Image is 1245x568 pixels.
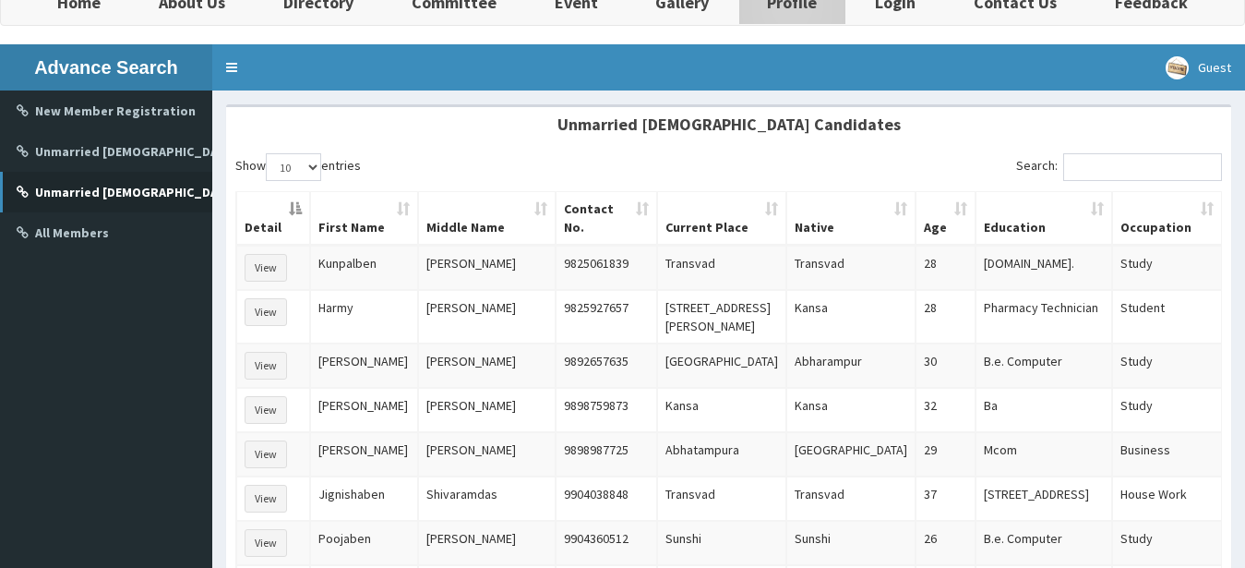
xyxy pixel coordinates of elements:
[556,192,656,246] th: Contact No.: activate to sort column ascending
[657,246,786,290] td: Transvad
[310,246,418,290] td: Kunpalben
[976,192,1111,246] th: Education: activate to sort column ascending
[418,192,556,246] th: Middle Name: activate to sort column ascending
[34,57,178,78] b: Advance Search
[1112,388,1221,432] td: Study
[556,290,656,344] td: 9825927657
[556,521,656,565] td: 9904360512
[245,298,287,326] button: View
[976,246,1111,290] td: [DOMAIN_NAME].
[1112,246,1221,290] td: Study
[310,388,418,432] td: [PERSON_NAME]
[916,388,976,432] td: 32
[976,432,1111,477] td: Mcom
[556,477,656,521] td: 9904038848
[418,246,556,290] td: [PERSON_NAME]
[310,432,418,477] td: [PERSON_NAME]
[786,344,916,388] td: Abharampur
[310,192,418,246] th: First Name: activate to sort column ascending
[1112,290,1221,344] td: Student
[786,432,916,477] td: [GEOGRAPHIC_DATA]
[976,388,1111,432] td: Ba
[657,290,786,344] td: [STREET_ADDRESS][PERSON_NAME]
[1112,432,1221,477] td: Business
[35,224,109,241] b: All Members
[556,432,656,477] td: 9898987725
[35,143,303,160] b: Unmarried [DEMOGRAPHIC_DATA] Candidate
[310,344,418,388] td: [PERSON_NAME]
[35,184,303,200] b: Unmarried [DEMOGRAPHIC_DATA] Candidate
[245,529,287,557] button: View
[245,396,287,424] button: View
[557,114,901,135] b: Unmarried [DEMOGRAPHIC_DATA] Candidates
[236,192,310,246] th: Detail: activate to sort column descending
[418,344,556,388] td: [PERSON_NAME]
[418,432,556,477] td: [PERSON_NAME]
[235,153,361,181] label: Show entries
[245,485,287,513] button: View
[310,290,418,344] td: Harmy
[976,290,1111,344] td: Pharmacy Technician
[657,432,786,477] td: Abhatampura
[657,388,786,432] td: Kansa
[310,521,418,565] td: Poojaben
[657,477,786,521] td: Transvad
[786,192,916,246] th: Native: activate to sort column ascending
[786,521,916,565] td: Sunshi
[418,521,556,565] td: [PERSON_NAME]
[1166,56,1189,79] img: User Image
[916,521,976,565] td: 26
[657,344,786,388] td: [GEOGRAPHIC_DATA]
[657,192,786,246] th: Current Place: activate to sort column ascending
[1112,344,1221,388] td: Study
[1198,59,1231,76] span: Guest
[1063,153,1222,181] input: Search:
[418,477,556,521] td: Shivaramdas
[786,388,916,432] td: Kansa
[310,477,418,521] td: Jignishaben
[245,254,287,282] button: View
[916,432,976,477] td: 29
[418,388,556,432] td: [PERSON_NAME]
[916,246,976,290] td: 28
[418,290,556,344] td: [PERSON_NAME]
[976,344,1111,388] td: B.e. Computer
[1112,521,1221,565] td: Study
[1016,153,1222,181] label: Search:
[245,441,287,468] button: View
[556,344,656,388] td: 9892657635
[786,477,916,521] td: Transvad
[786,290,916,344] td: Kansa
[266,153,321,181] select: Showentries
[916,290,976,344] td: 28
[1152,44,1245,91] a: Guest
[976,521,1111,565] td: B.e. Computer
[657,521,786,565] td: Sunshi
[556,246,656,290] td: 9825061839
[245,352,287,380] button: View
[916,344,976,388] td: 30
[1112,477,1221,521] td: House Work
[916,477,976,521] td: 37
[976,477,1111,521] td: [STREET_ADDRESS]
[1112,192,1221,246] th: Occupation: activate to sort column ascending
[786,246,916,290] td: Transvad
[916,192,976,246] th: Age: activate to sort column ascending
[35,103,196,119] b: New Member Registration
[556,388,656,432] td: 9898759873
